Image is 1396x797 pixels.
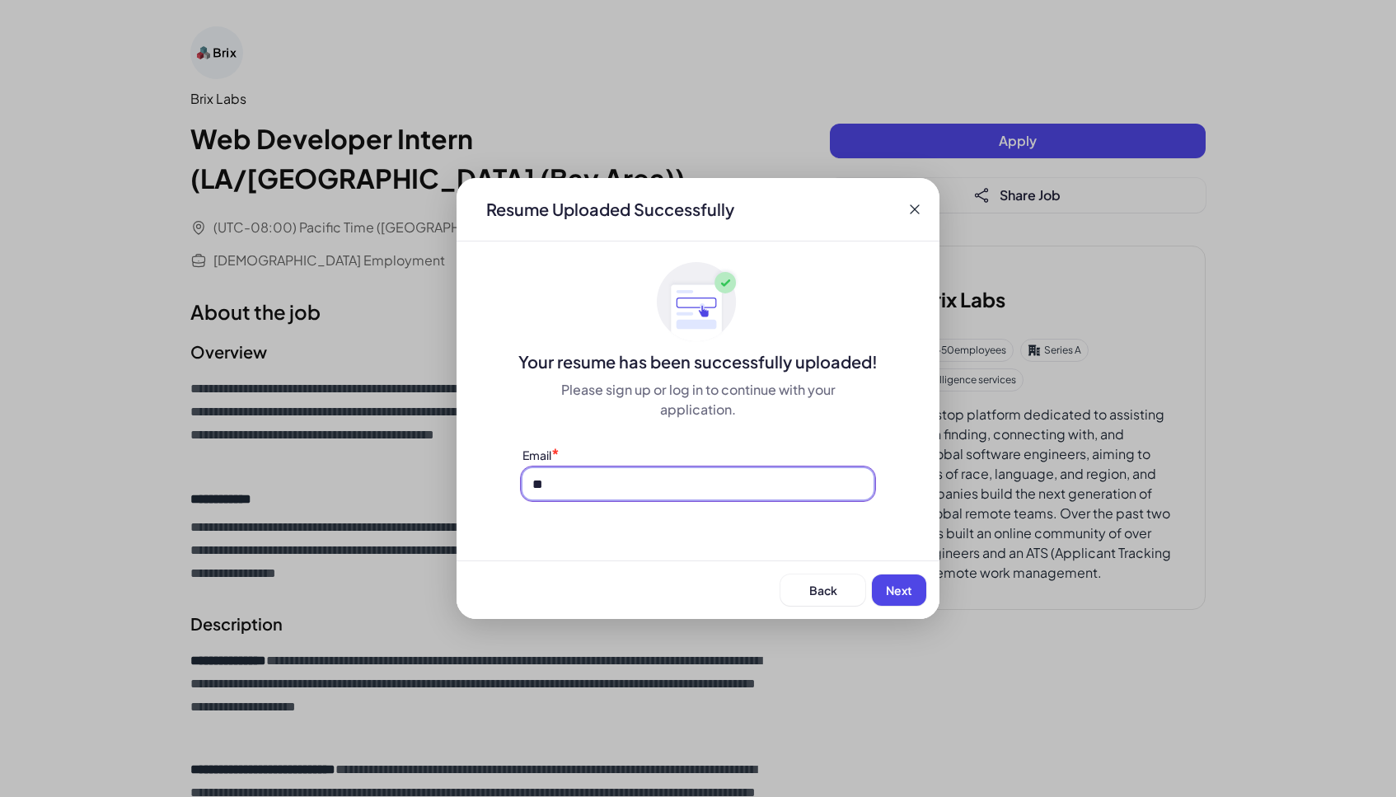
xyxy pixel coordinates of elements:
img: ApplyedMaskGroup3.svg [657,261,739,344]
span: Next [886,583,912,598]
div: Resume Uploaded Successfully [473,198,747,221]
div: Your resume has been successfully uploaded! [457,350,939,373]
button: Next [872,574,926,606]
label: Email [522,448,551,462]
span: Back [809,583,837,598]
button: Back [780,574,865,606]
div: Please sign up or log in to continue with your application. [522,380,874,420]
